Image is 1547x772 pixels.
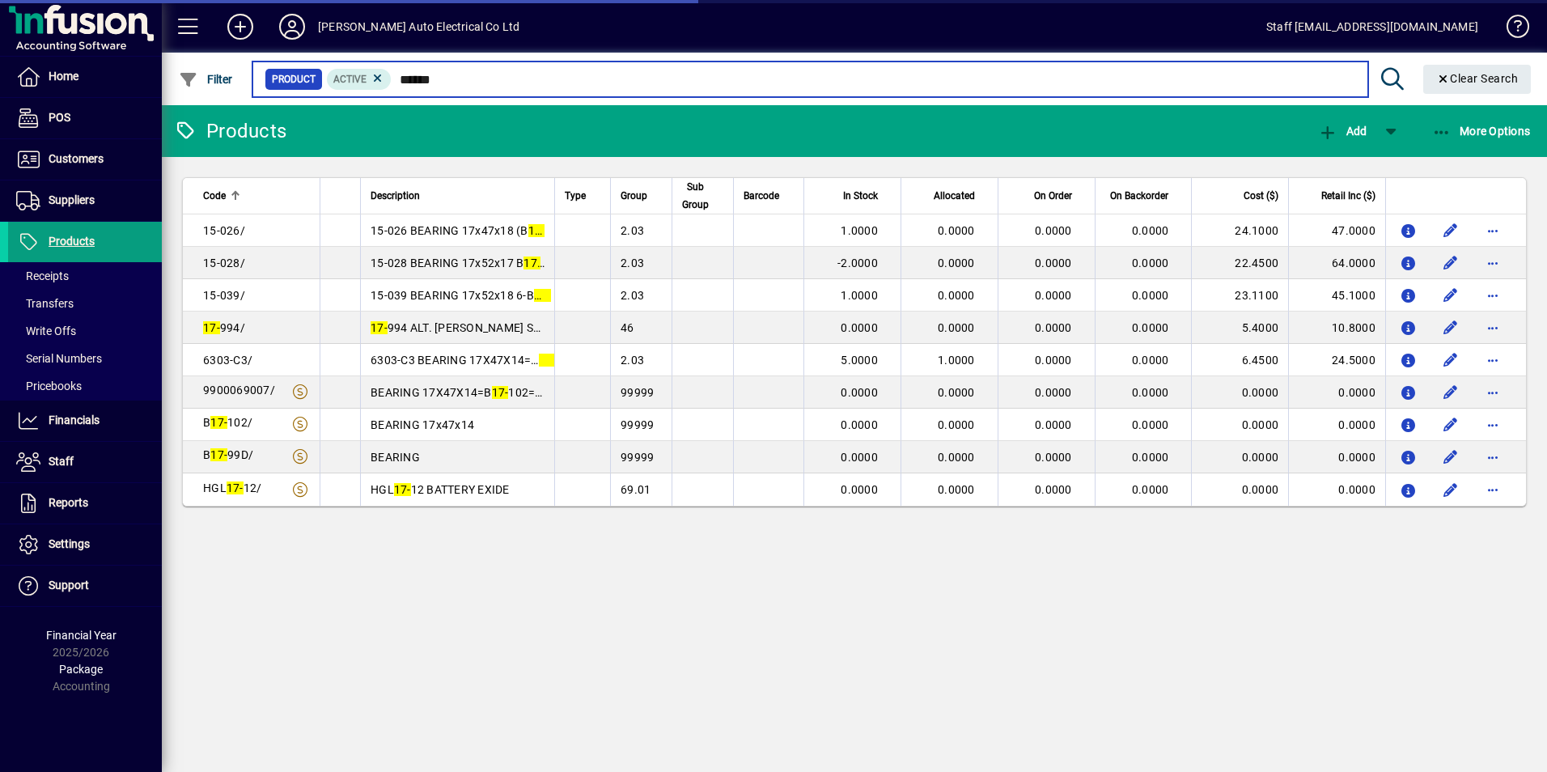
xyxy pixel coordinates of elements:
button: Edit [1438,282,1464,308]
span: 5.0000 [841,354,878,367]
span: BEARING 17X47X14=B 102=6303 [371,386,562,399]
button: More options [1480,282,1506,308]
button: More options [1480,444,1506,470]
button: Edit [1438,412,1464,438]
button: Edit [1438,315,1464,341]
button: Edit [1438,218,1464,244]
span: Description [371,187,420,205]
div: Code [203,187,310,205]
em: 17- [203,321,220,334]
button: More options [1480,347,1506,373]
span: 2.03 [621,354,644,367]
span: 994/ [203,321,245,334]
td: 0.0000 [1191,441,1288,473]
span: 15-039/ [203,289,245,302]
button: Profile [266,12,318,41]
span: HGL 12/ [203,481,261,494]
span: Package [59,663,103,676]
span: Reports [49,496,88,509]
button: Edit [1438,477,1464,503]
div: [PERSON_NAME] Auto Electrical Co Ltd [318,14,519,40]
td: 0.0000 [1191,376,1288,409]
span: 0.0000 [1132,451,1169,464]
button: More options [1480,477,1506,503]
span: Allocated [934,187,975,205]
span: On Order [1034,187,1072,205]
span: Type [565,187,586,205]
span: Suppliers [49,193,95,206]
span: 994 ALT. [PERSON_NAME] S&L F/[DEMOGRAPHIC_DATA] [371,321,684,334]
div: Barcode [744,187,794,205]
span: 0.0000 [938,386,975,399]
em: 17- [371,321,388,334]
mat-chip: Activation Status: Active [327,69,392,90]
span: 2.03 [621,289,644,302]
span: 0.0000 [938,418,975,431]
span: 0.0000 [1035,386,1072,399]
td: 23.1100 [1191,279,1288,312]
a: Write Offs [8,317,162,345]
span: 0.0000 [1035,321,1072,334]
span: 0.0000 [1132,289,1169,302]
span: Write Offs [16,324,76,337]
td: 0.0000 [1191,473,1288,506]
span: 69.01 [621,483,651,496]
span: 1.0000 [938,354,975,367]
a: Knowledge Base [1494,3,1527,56]
a: Transfers [8,290,162,317]
span: 0.0000 [1132,354,1169,367]
span: 6303-C3/ [203,354,252,367]
span: 6303-C3 BEARING 17X47X14=B 102=6303 [371,354,608,367]
span: 0.0000 [938,289,975,302]
span: Support [49,579,89,592]
span: HGL 12 BATTERY EXIDE [371,483,510,496]
span: Receipts [16,269,69,282]
a: Financials [8,401,162,441]
button: More options [1480,315,1506,341]
span: Barcode [744,187,779,205]
span: Sub Group [682,178,709,214]
span: Retail Inc ($) [1321,187,1375,205]
span: 2.03 [621,224,644,237]
a: POS [8,98,162,138]
td: 6.4500 [1191,344,1288,376]
button: More Options [1428,117,1535,146]
span: 2.03 [621,257,644,269]
span: 15-026 BEARING 17x47x18 (B 107 [371,224,565,237]
span: Cost ($) [1244,187,1278,205]
span: 99999 [621,418,654,431]
span: Code [203,187,226,205]
div: On Order [1008,187,1087,205]
button: Add [214,12,266,41]
a: Serial Numbers [8,345,162,372]
button: Filter [175,65,237,94]
td: 0.0000 [1288,409,1385,441]
span: Add [1318,125,1367,138]
span: 0.0000 [841,418,878,431]
span: In Stock [843,187,878,205]
span: 15-026/ [203,224,245,237]
button: Edit [1438,444,1464,470]
span: Active [333,74,367,85]
a: Settings [8,524,162,565]
td: 0.0000 [1288,376,1385,409]
em: 17- [528,224,545,237]
button: Edit [1438,347,1464,373]
span: BEARING [371,451,420,464]
span: Financial Year [46,629,117,642]
span: 1.0000 [841,289,878,302]
span: 0.0000 [1035,451,1072,464]
button: Edit [1438,250,1464,276]
button: More options [1480,380,1506,405]
span: 0.0000 [938,451,975,464]
a: Reports [8,483,162,524]
em: 17- [492,386,509,399]
div: Group [621,187,662,205]
div: Allocated [911,187,990,205]
span: Serial Numbers [16,352,102,365]
button: More options [1480,250,1506,276]
span: Product [272,71,316,87]
div: On Backorder [1105,187,1184,205]
span: More Options [1432,125,1531,138]
span: Settings [49,537,90,550]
